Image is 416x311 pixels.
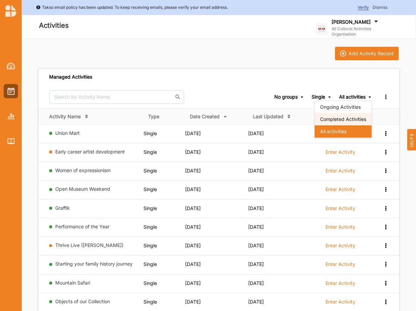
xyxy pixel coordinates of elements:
[39,20,69,31] label: Activities
[55,298,110,304] a: Objects of our Collection
[55,261,133,267] a: Starting your family history journey
[55,186,110,192] a: Open Museum Weekend
[4,134,18,148] a: Library
[317,24,327,34] img: logo
[190,113,220,120] div: Date Created
[55,149,125,154] a: Early career artist development
[332,19,371,25] label: [PERSON_NAME]
[253,113,283,120] div: Last Updated
[325,280,355,286] label: Enter Activity
[185,130,201,136] span: [DATE]
[325,299,355,305] label: Enter Activity
[325,261,355,271] a: Enter Activity
[325,224,355,230] label: Enter Activity
[4,59,18,73] a: Dashboard
[349,50,394,57] div: Add Activity Record
[4,109,18,123] a: Reports
[185,168,201,173] span: [DATE]
[325,224,355,234] a: Enter Activity
[7,87,15,95] img: Activities
[248,168,264,173] span: [DATE]
[325,186,355,192] label: Enter Activity
[312,94,325,100] div: Single
[49,90,184,104] input: Search by Activity Name
[325,168,355,174] label: Enter Activity
[185,261,201,267] span: [DATE]
[36,4,228,11] div: Takso email policy has been updated. To keep receiving emails, please verify your email address.
[7,63,15,69] img: Dashboard
[185,299,201,305] span: [DATE]
[49,113,81,120] div: Activity Name
[332,26,396,37] label: All Cultural Activities Organisation
[143,130,157,136] span: Single
[49,74,92,80] div: Managed Activities
[143,149,157,155] span: Single
[143,205,157,211] span: Single
[325,167,355,178] a: Enter Activity
[248,299,264,305] span: [DATE]
[358,5,369,10] span: Verify
[55,205,70,211] a: Graffik
[55,167,111,173] a: Women of expressionism
[325,280,355,290] a: Enter Activity
[325,242,355,252] a: Enter Activity
[7,113,15,119] img: Reports
[185,205,201,211] span: [DATE]
[325,186,355,196] a: Enter Activity
[143,243,157,248] span: Single
[315,125,372,138] div: All activities
[248,186,264,192] span: [DATE]
[185,243,201,248] span: [DATE]
[4,84,18,98] a: Activities
[55,242,123,248] a: Thrive Live ([PERSON_NAME])
[55,280,90,286] a: Mountain Safari
[55,224,110,229] a: Performance of the Year
[339,94,365,100] div: All activities
[315,113,372,125] div: Completed Activities
[325,149,355,155] label: Enter Activity
[335,47,399,60] button: iconAdd Activity Record
[340,50,346,57] img: icon
[248,243,264,248] span: [DATE]
[143,108,185,124] th: Type
[248,224,264,230] span: [DATE]
[185,280,201,286] span: [DATE]
[325,205,355,211] label: Enter Activity
[143,299,157,305] span: Single
[373,5,388,10] span: Dismiss
[143,168,157,173] span: Single
[5,5,16,17] img: logo
[248,130,264,136] span: [DATE]
[55,130,80,136] a: Union Mart
[274,94,298,100] div: No groups
[325,261,355,267] label: Enter Activity
[185,149,201,155] span: [DATE]
[185,186,201,192] span: [DATE]
[248,280,264,286] span: [DATE]
[315,101,372,113] div: Ongoing Activities
[143,280,157,286] span: Single
[143,261,157,267] span: Single
[248,205,264,211] span: [DATE]
[7,138,15,144] img: Library
[325,243,355,249] label: Enter Activity
[325,149,355,159] a: Enter Activity
[248,261,264,267] span: [DATE]
[325,298,355,309] a: Enter Activity
[325,205,355,215] a: Enter Activity
[143,224,157,230] span: Single
[143,186,157,192] span: Single
[248,149,264,155] span: [DATE]
[185,224,201,230] span: [DATE]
